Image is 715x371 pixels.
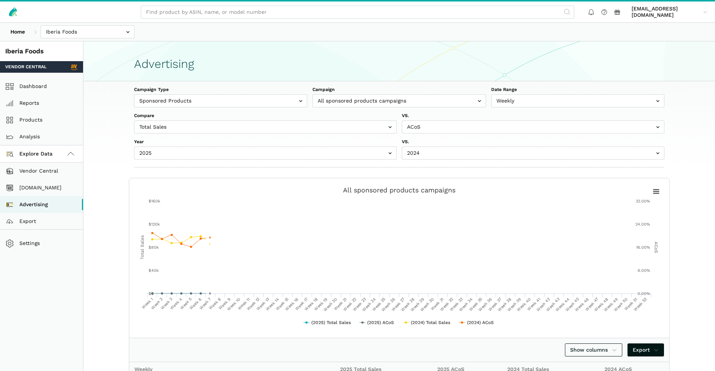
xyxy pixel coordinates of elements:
[593,297,609,312] tspan: Week 48
[255,297,270,312] tspan: Week 13
[41,25,134,38] input: Iberia Foods
[400,297,416,312] tspan: Week 28
[313,297,328,312] tspan: Week 19
[570,346,617,354] span: Show columns
[134,113,397,119] label: Compare
[322,297,338,312] tspan: Week 20
[149,245,159,250] text: $80k
[179,297,193,311] tspan: Week 5
[574,297,590,312] tspan: Week 46
[410,297,425,312] tspan: Week 29
[311,320,351,325] tspan: (2025) Total Sales
[632,6,700,19] span: [EMAIL_ADDRESS][DOMAIN_NAME]
[565,343,622,356] a: Show columns
[654,242,659,253] tspan: ACoS
[141,6,574,19] input: Find product by ASIN, name, or model number
[149,291,154,296] text: $0
[208,297,222,311] tspan: Week 8
[312,87,486,93] label: Campaign
[402,120,664,133] input: ACoS
[584,297,600,312] tspan: Week 47
[134,87,307,93] label: Campaign Type
[487,297,503,312] tspan: Week 37
[391,297,406,312] tspan: Week 27
[516,297,531,312] tspan: Week 40
[491,87,664,93] label: Date Range
[565,297,580,312] tspan: Week 45
[402,113,664,119] label: VS.
[371,297,387,312] tspan: Week 25
[623,297,638,312] tspan: Week 51
[458,297,474,312] tspan: Week 34
[506,297,522,312] tspan: Week 39
[275,297,290,312] tspan: Week 15
[5,64,47,70] span: Vendor Central
[294,297,309,312] tspan: Week 17
[467,320,494,325] tspan: (2024) ACoS
[402,147,664,160] input: 2024
[8,150,53,158] span: Explore Data
[237,297,251,311] tspan: Week 11
[526,297,541,312] tspan: Week 41
[343,186,455,194] tspan: All sponsored products campaigns
[352,297,367,312] tspan: Week 23
[134,94,307,107] input: Sponsored Products
[497,297,512,312] tspan: Week 38
[226,297,241,312] tspan: Week 10
[312,94,486,107] input: All sponsored products campaigns
[449,297,464,312] tspan: Week 33
[284,297,299,312] tspan: Week 16
[134,57,664,70] h1: Advertising
[141,297,154,310] tspan: Week 1
[636,245,650,250] text: 16.00%
[636,199,650,204] text: 32.00%
[629,4,710,20] a: [EMAIL_ADDRESS][DOMAIN_NAME]
[402,139,664,145] label: VS.
[381,297,396,312] tspan: Week 26
[468,297,483,312] tspan: Week 35
[149,222,160,227] text: $120k
[419,297,435,312] tspan: Week 30
[536,297,551,312] tspan: Week 42
[188,297,202,311] tspan: Week 6
[169,297,183,311] tspan: Week 4
[430,297,445,312] tspan: Week 31
[633,297,648,312] tspan: Week 52
[198,297,212,311] tspan: Week 7
[150,297,164,311] tspan: Week 2
[638,291,650,296] text: 0.00%
[633,346,659,354] span: Export
[160,297,174,311] tspan: Week 3
[217,297,231,311] tspan: Week 9
[5,47,78,56] div: Iberia Foods
[134,147,397,160] input: 2025
[627,343,664,356] a: Export
[477,297,493,312] tspan: Week 36
[246,297,261,312] tspan: Week 12
[265,297,280,312] tspan: Week 14
[342,297,357,312] tspan: Week 22
[333,297,348,312] tspan: Week 21
[603,297,619,312] tspan: Week 49
[5,25,30,38] a: Home
[304,297,318,312] tspan: Week 18
[491,94,664,107] input: Weekly
[635,222,650,227] text: 24.00%
[613,297,629,312] tspan: Week 50
[638,268,650,273] text: 8.00%
[134,139,397,145] label: Year
[367,320,394,325] tspan: (2025) ACoS
[134,120,397,133] input: Total Sales
[149,199,160,204] text: $160k
[545,297,561,312] tspan: Week 43
[149,268,159,273] text: $40k
[411,320,450,325] tspan: (2024) Total Sales
[361,297,377,312] tspan: Week 24
[554,297,570,312] tspan: Week 44
[439,297,454,312] tspan: Week 32
[140,235,145,260] tspan: Total Sales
